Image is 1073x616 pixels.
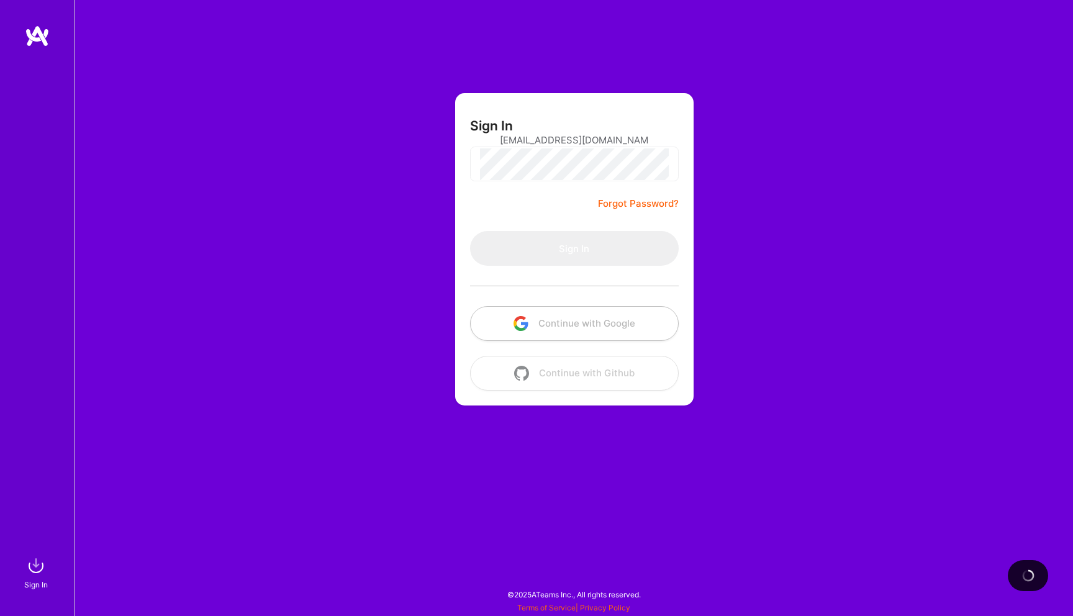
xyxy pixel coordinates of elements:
a: Terms of Service [517,603,576,612]
img: icon [514,366,529,381]
div: © 2025 ATeams Inc., All rights reserved. [75,579,1073,610]
img: logo [25,25,50,47]
a: sign inSign In [26,553,48,591]
h3: Sign In [470,118,513,134]
a: Forgot Password? [598,196,679,211]
div: Sign In [24,578,48,591]
span: | [517,603,630,612]
button: Continue with Google [470,306,679,341]
img: icon [514,316,528,331]
img: sign in [24,553,48,578]
button: Sign In [470,231,679,266]
input: Email... [500,124,649,156]
a: Privacy Policy [580,603,630,612]
img: loading [1020,567,1037,584]
button: Continue with Github [470,356,679,391]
